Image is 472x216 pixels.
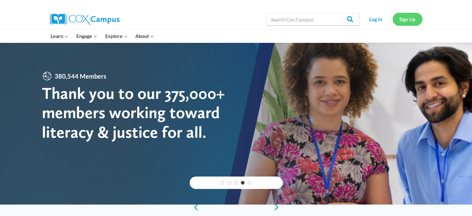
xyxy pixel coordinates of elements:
button: Child menu of Learn [47,30,73,43]
a: 5 [248,181,251,185]
nav: Primary Navigation [47,30,158,43]
img: Cox Campus [50,14,119,25]
a: Sign Up [393,13,422,25]
a: 4 [241,181,245,185]
input: Search Cox Campus [266,13,359,25]
span: 380,544 Members [52,71,109,81]
a: 1 [221,181,224,185]
a: next [273,204,283,211]
a: Log In [362,13,389,25]
a: 2 [227,181,231,185]
button: Child menu of Engage [72,30,101,43]
button: Child menu of Explore [101,30,132,43]
nav: Secondary Navigation [362,13,422,25]
div: content slider buttons [190,201,283,214]
div: Thank you to our 375,000+ members working toward literacy & justice for all. [42,84,236,142]
a: 3 [234,181,238,185]
a: previous [190,204,199,211]
button: Child menu of About [131,30,158,43]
